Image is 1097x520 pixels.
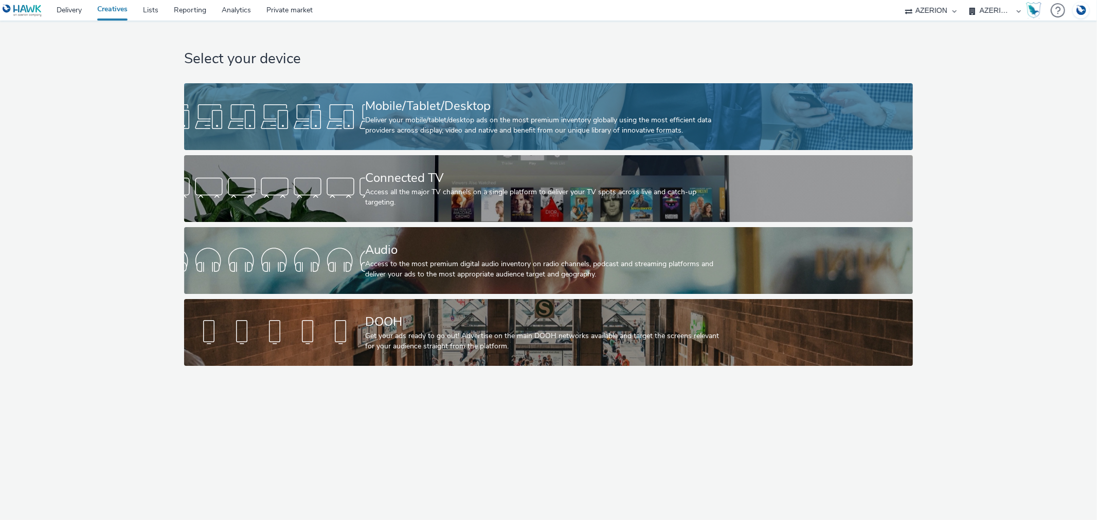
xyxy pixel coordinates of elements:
img: Account DE [1073,2,1089,19]
a: DOOHGet your ads ready to go out! Advertise on the main DOOH networks available and target the sc... [184,299,913,366]
div: Deliver your mobile/tablet/desktop ads on the most premium inventory globally using the most effi... [365,115,728,136]
div: Access to the most premium digital audio inventory on radio channels, podcast and streaming platf... [365,259,728,280]
a: Hawk Academy [1026,2,1046,18]
div: DOOH [365,313,728,331]
a: Connected TVAccess all the major TV channels on a single platform to deliver your TV spots across... [184,155,913,222]
div: Access all the major TV channels on a single platform to deliver your TV spots across live and ca... [365,187,728,208]
a: Mobile/Tablet/DesktopDeliver your mobile/tablet/desktop ads on the most premium inventory globall... [184,83,913,150]
div: Audio [365,241,728,259]
h1: Select your device [184,49,913,69]
div: Mobile/Tablet/Desktop [365,97,728,115]
div: Get your ads ready to go out! Advertise on the main DOOH networks available and target the screen... [365,331,728,352]
img: undefined Logo [3,4,42,17]
img: Hawk Academy [1026,2,1041,18]
div: Connected TV [365,169,728,187]
a: AudioAccess to the most premium digital audio inventory on radio channels, podcast and streaming ... [184,227,913,294]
